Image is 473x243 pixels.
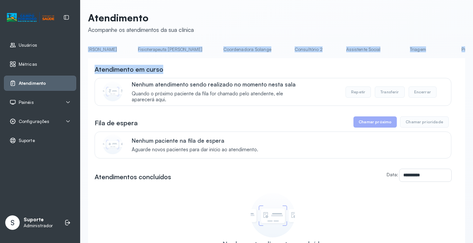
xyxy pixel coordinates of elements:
h3: Atendimento em curso [95,65,163,74]
a: Fisioterapeuta [PERSON_NAME] [131,44,209,55]
span: Métricas [19,61,37,67]
label: Data: [387,172,398,177]
p: Atendimento [88,12,194,24]
img: Imagem de CalloutCard [103,82,123,101]
p: Nenhum atendimento sendo realizado no momento nesta sala [132,81,305,88]
span: Atendimento [19,81,46,86]
button: Chamar próximo [353,116,397,128]
button: Chamar prioridade [400,116,449,128]
img: Imagem de empty state [251,193,295,237]
a: Métricas [10,61,71,67]
button: Encerrar [409,86,437,98]
a: Atendimento [10,80,71,86]
a: Triagem [395,44,441,55]
span: Aguarde novos pacientes para dar início ao atendimento. [132,147,258,153]
span: Painéis [19,100,34,105]
a: Psicologa [PERSON_NAME] [55,44,124,55]
span: Usuários [19,42,37,48]
a: Assistente Social [340,44,387,55]
h3: Atendimentos concluídos [95,172,171,182]
img: Imagem de CalloutCard [103,134,123,154]
button: Repetir [346,86,371,98]
h3: Fila de espera [95,118,138,128]
span: Configurações [19,119,49,124]
p: Suporte [24,217,53,223]
a: Usuários [10,42,71,48]
span: Suporte [19,138,35,143]
span: Quando o próximo paciente da fila for chamado pelo atendente, ele aparecerá aqui. [132,91,305,103]
p: Nenhum paciente na fila de espera [132,137,258,144]
img: Logotipo do estabelecimento [7,12,54,23]
button: Transferir [375,86,405,98]
p: Administrador [24,223,53,229]
a: Consultório 2 [286,44,332,55]
a: Coordenadora Solange [217,44,278,55]
div: Acompanhe os atendimentos da sua clínica [88,26,194,33]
